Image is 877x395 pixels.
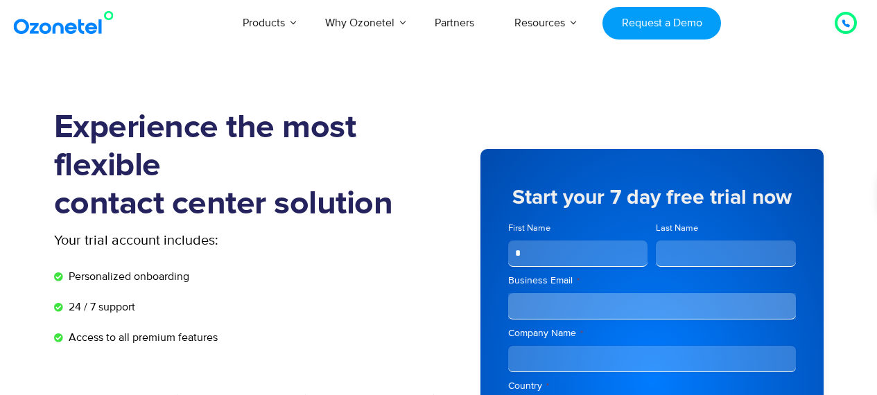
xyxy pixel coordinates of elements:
[54,109,439,223] h1: Experience the most flexible contact center solution
[508,274,796,288] label: Business Email
[508,187,796,208] h5: Start your 7 day free trial now
[54,230,335,251] p: Your trial account includes:
[65,299,135,315] span: 24 / 7 support
[508,379,796,393] label: Country
[656,222,796,235] label: Last Name
[65,268,189,285] span: Personalized onboarding
[65,329,218,346] span: Access to all premium features
[508,326,796,340] label: Company Name
[602,7,721,39] a: Request a Demo
[508,222,648,235] label: First Name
